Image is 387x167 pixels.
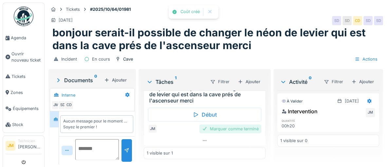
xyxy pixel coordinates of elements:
div: Marquer comme terminé [199,124,261,133]
a: JM Technicien[PERSON_NAME] [6,139,42,154]
div: Aucun message pour le moment … Soyez le premier ! [63,118,130,130]
div: JM [148,124,157,133]
sup: 0 [94,76,97,84]
li: [PERSON_NAME] [18,139,42,153]
div: SD [363,16,373,25]
div: 00h20 [282,123,311,129]
h6: quantité [282,119,311,123]
div: Coût créé [180,9,200,15]
div: Début [148,108,261,121]
div: SD [332,16,341,25]
div: SD [374,16,383,25]
div: À valider [282,99,303,104]
div: SD [58,101,67,110]
div: SD [342,16,352,25]
a: Tickets [3,68,44,84]
a: Agenda [3,30,44,46]
a: Zones [3,84,44,101]
span: Tickets [11,73,42,80]
span: Ouvrir nouveau ticket [11,51,42,63]
div: Technicien [18,139,42,143]
div: Incident [61,56,77,62]
span: Zones [10,89,42,96]
div: CD [64,101,74,110]
div: Tâches [146,78,205,86]
strong: #2025/10/64/01981 [87,6,134,12]
span: Stock [12,121,42,128]
sup: 0 [309,78,312,86]
span: Équipements [13,105,42,112]
div: Interne [62,92,75,98]
div: 1 visible sur 1 [147,150,173,156]
h3: bonjour serait-il possible de changer le néon de levier qui est dans la cave prés de l'ascenseur ... [149,85,263,104]
div: Intervention [282,107,318,115]
div: Documents [55,76,101,84]
div: JM [51,101,61,110]
sup: 1 [175,78,176,86]
div: Actions [352,54,380,64]
div: Ajouter [235,77,263,86]
h1: bonjour serait-il possible de changer le néon de levier qui est dans la cave prés de l'ascenseur ... [52,27,379,52]
div: JM [366,108,375,117]
a: Équipements [3,101,44,117]
div: En cours [92,56,110,62]
a: Stock [3,117,44,133]
div: Tickets [66,6,80,12]
div: Activité [280,78,318,86]
div: CD [353,16,362,25]
div: Cave [123,56,133,62]
div: [DATE] [59,17,73,23]
div: 1 visible sur 0 [280,138,307,144]
li: JM [6,141,15,151]
div: Filtrer [207,77,232,86]
span: Agenda [11,35,42,41]
div: [DATE] [345,98,359,104]
div: Ajouter [101,76,129,84]
div: Filtrer [321,77,346,86]
div: Ajouter [349,77,377,86]
img: Badge_color-CXgf-gQk.svg [14,7,33,26]
a: Ouvrir nouveau ticket [3,46,44,68]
